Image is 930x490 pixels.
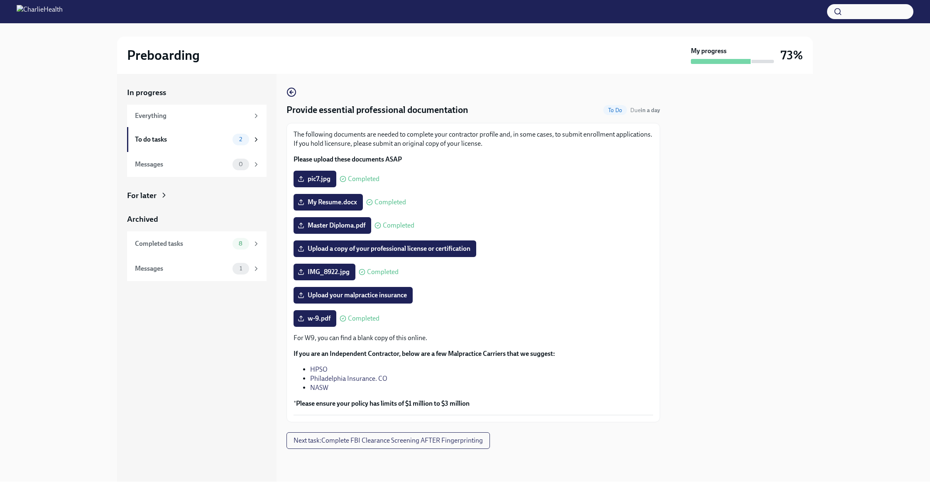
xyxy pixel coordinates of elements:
span: Next task : Complete FBI Clearance Screening AFTER Fingerprinting [294,436,483,445]
p: The following documents are needed to complete your contractor profile and, in some cases, to sub... [294,130,653,148]
span: Completed [348,315,379,322]
a: To do tasks2 [127,127,267,152]
h3: 73% [781,48,803,63]
span: pic7.jpg [299,175,330,183]
span: 1 [235,265,247,272]
a: Messages1 [127,256,267,281]
strong: Please ensure your policy has limits of $1 million to $3 million [296,399,470,407]
p: For W9, you can find a blank copy of this online. [294,333,653,343]
a: Archived [127,214,267,225]
span: To Do [603,107,627,113]
a: In progress [127,87,267,98]
strong: Please upload these documents ASAP [294,155,402,163]
span: Completed [348,176,379,182]
span: w-9.pdf [299,314,330,323]
div: Messages [135,264,229,273]
div: Everything [135,111,249,120]
span: September 4th, 2025 09:00 [630,106,660,114]
span: Completed [374,199,406,206]
strong: in a day [641,107,660,114]
a: NASW [310,384,328,392]
a: Philadelphia Insurance. CO [310,375,387,382]
div: For later [127,190,157,201]
a: For later [127,190,267,201]
h4: Provide essential professional documentation [286,104,468,116]
label: pic7.jpg [294,171,336,187]
label: Upload a copy of your professional license or certification [294,240,476,257]
a: Completed tasks8 [127,231,267,256]
span: Completed [383,222,414,229]
span: IMG_8922.jpg [299,268,350,276]
div: To do tasks [135,135,229,144]
div: Completed tasks [135,239,229,248]
h2: Preboarding [127,47,200,64]
span: 0 [234,161,248,167]
strong: If you are an Independent Contractor, below are a few Malpractice Carriers that we suggest: [294,350,555,358]
span: Upload a copy of your professional license or certification [299,245,470,253]
strong: My progress [691,47,727,56]
div: Messages [135,160,229,169]
a: Everything [127,105,267,127]
img: CharlieHealth [17,5,63,18]
label: My Resume.docx [294,194,363,211]
button: Next task:Complete FBI Clearance Screening AFTER Fingerprinting [286,432,490,449]
label: w-9.pdf [294,310,336,327]
span: Master Diploma.pdf [299,221,365,230]
span: 2 [234,136,247,142]
span: Upload your malpractice insurance [299,291,407,299]
a: Messages0 [127,152,267,177]
label: IMG_8922.jpg [294,264,355,280]
label: Upload your malpractice insurance [294,287,413,304]
span: Due [630,107,660,114]
span: 8 [234,240,247,247]
a: HPSO [310,365,328,373]
span: My Resume.docx [299,198,357,206]
span: Completed [367,269,399,275]
label: Master Diploma.pdf [294,217,371,234]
